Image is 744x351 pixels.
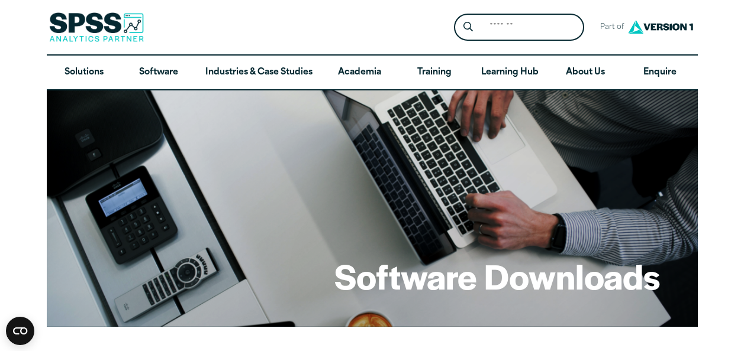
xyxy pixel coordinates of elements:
[49,12,144,42] img: SPSS Analytics Partner
[196,56,322,90] a: Industries & Case Studies
[334,253,660,299] h1: Software Downloads
[457,17,479,38] button: Search magnifying glass icon
[6,317,34,345] button: Open CMP widget
[121,56,196,90] a: Software
[47,56,698,90] nav: Desktop version of site main menu
[625,16,696,38] img: Version1 Logo
[594,19,625,36] span: Part of
[548,56,623,90] a: About Us
[454,14,584,41] form: Site Header Search Form
[463,22,473,32] svg: Search magnifying glass icon
[397,56,471,90] a: Training
[623,56,697,90] a: Enquire
[472,56,548,90] a: Learning Hub
[322,56,397,90] a: Academia
[47,56,121,90] a: Solutions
